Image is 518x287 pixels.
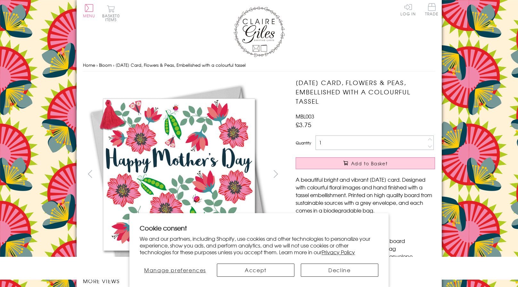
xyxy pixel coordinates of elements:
h2: Cookie consent [140,223,378,232]
span: Add to Basket [351,160,388,167]
span: 0 items [105,13,120,22]
nav: breadcrumbs [83,59,435,72]
span: › [96,62,98,68]
p: A beautiful bright and vibrant [DATE] card. Designed with colourful floral images and hand finish... [296,176,435,214]
img: Mother's Day Card, Flowers & Peas, Embellished with a colourful tassel [283,78,475,271]
span: Menu [83,13,95,19]
button: Basket0 items [102,5,120,22]
img: Mother's Day Card, Flowers & Peas, Embellished with a colourful tassel [83,78,275,271]
button: Add to Basket [296,157,435,169]
a: Bloom [99,62,112,68]
span: MBL003 [296,112,314,120]
button: Menu [83,4,95,18]
button: prev [83,167,97,181]
a: Trade [425,3,439,17]
a: Privacy Policy [322,248,355,256]
button: next [268,167,283,181]
span: Trade [425,3,439,16]
img: Claire Giles Greetings Cards [234,6,285,57]
p: We and our partners, including Shopify, use cookies and other technologies to personalize your ex... [140,235,378,255]
span: Manage preferences [144,266,206,274]
span: [DATE] Card, Flowers & Peas, Embellished with a colourful tassel [116,62,246,68]
button: Manage preferences [140,264,210,277]
label: Quantity [296,140,311,146]
h3: More views [83,277,283,285]
span: › [113,62,114,68]
span: £3.75 [296,120,311,129]
button: Accept [217,264,294,277]
h1: [DATE] Card, Flowers & Peas, Embellished with a colourful tassel [296,78,435,106]
a: Log In [400,3,416,16]
button: Decline [301,264,378,277]
a: Home [83,62,95,68]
